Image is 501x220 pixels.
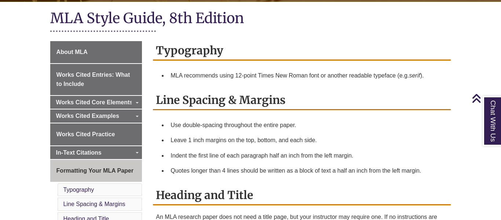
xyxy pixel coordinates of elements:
[472,93,499,103] a: Back to Top
[63,187,94,193] a: Typography
[409,72,420,79] em: serif
[56,149,102,156] span: In-Text Citations
[168,118,448,133] li: Use double-spacing throughout the entire paper.
[50,146,142,159] a: In-Text Citations
[50,64,142,95] a: Works Cited Entries: What to Include
[168,148,448,163] li: Indent the first line of each paragraph half an inch from the left margin.
[168,163,448,178] li: Quotes longer than 4 lines should be written as a block of text a half an inch from the left margin.
[56,131,115,137] span: Works Cited Practice
[56,167,134,174] span: Formatting Your MLA Paper
[153,91,451,110] h2: Line Spacing & Margins
[56,99,133,105] span: Works Cited Core Elements
[50,123,142,145] a: Works Cited Practice
[50,9,451,29] h1: MLA Style Guide, 8th Edition
[56,113,119,119] span: Works Cited Examples
[50,109,142,123] a: Works Cited Examples
[168,68,448,83] li: MLA recommends using 12-point Times New Roman font or another readable typeface (e.g. ).
[56,49,88,55] span: About MLA
[56,72,130,87] span: Works Cited Entries: What to Include
[50,41,142,63] a: About MLA
[63,201,125,207] a: Line Spacing & Margins
[153,186,451,205] h2: Heading and Title
[168,133,448,148] li: Leave 1 inch margins on the top, bottom, and each side.
[50,160,142,182] a: Formatting Your MLA Paper
[50,96,142,109] a: Works Cited Core Elements
[153,41,451,61] h2: Typography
